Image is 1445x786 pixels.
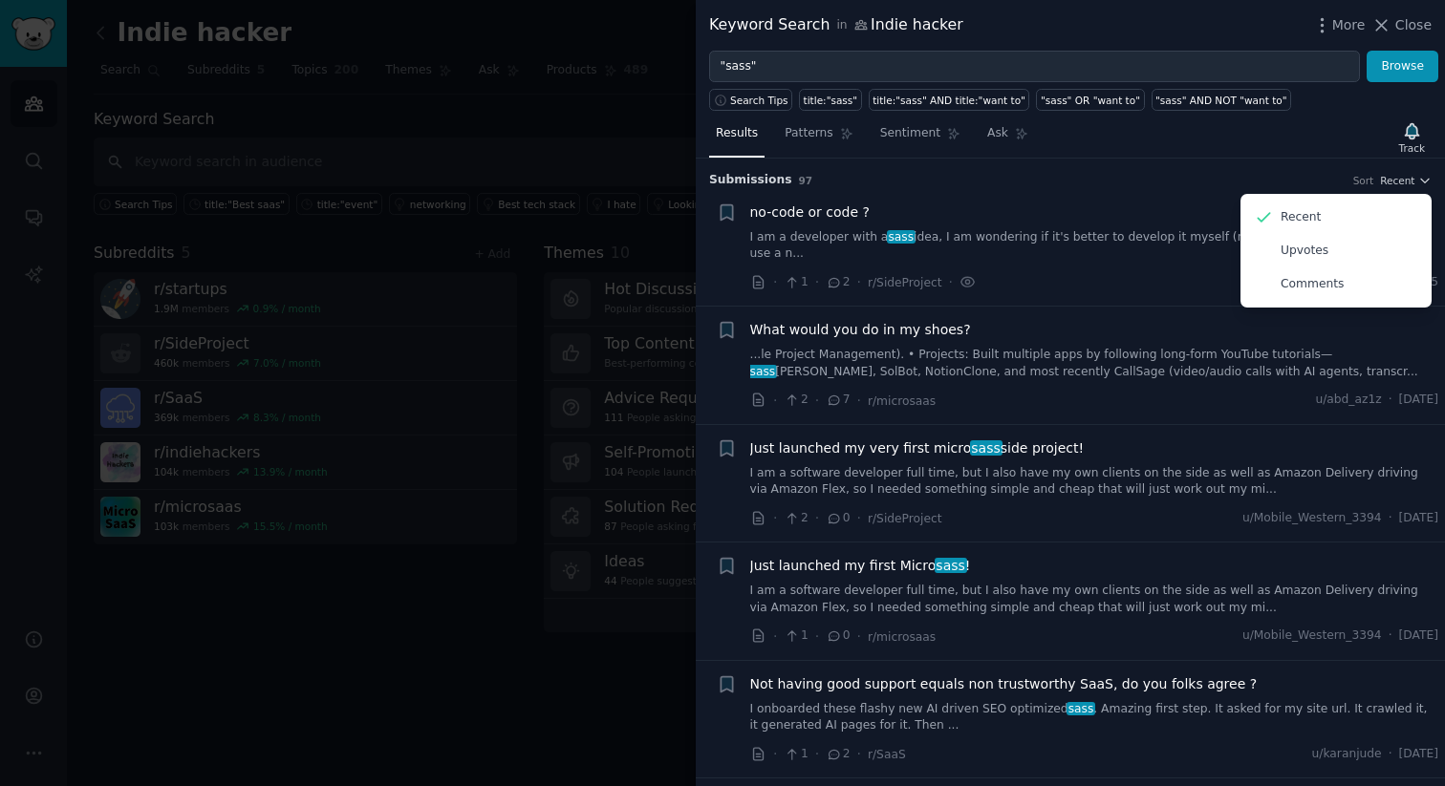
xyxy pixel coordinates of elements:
div: Keyword Search Indie hacker [709,13,963,37]
div: Track [1399,141,1425,155]
span: · [815,744,819,764]
span: r/SideProject [868,276,942,289]
div: "sass" OR "want to" [1041,94,1140,107]
span: · [857,744,861,764]
div: title:"sass" AND title:"want to" [873,94,1025,107]
span: sass [1067,702,1095,715]
span: · [949,272,953,292]
p: Comments [1281,276,1344,293]
span: 2 [826,746,850,763]
span: [DATE] [1399,510,1438,527]
span: [DATE] [1399,627,1438,645]
span: · [857,272,861,292]
a: no-code or code ? [750,202,870,223]
span: Just launched my very first micro side project! [750,438,1085,458]
a: I am a developer with asassidea, I am wondering if it's better to develop it myself (node/vue/sup... [750,229,1439,263]
span: 1 [784,627,808,645]
span: [DATE] [1399,746,1438,763]
div: Sort [1353,174,1374,187]
span: 97 [799,175,813,186]
a: "sass" OR "want to" [1036,89,1144,111]
a: Results [709,118,765,158]
div: title:"sass" [804,94,858,107]
p: Upvotes [1281,243,1328,260]
input: Try a keyword related to your business [709,51,1360,83]
a: title:"sass" [799,89,862,111]
button: Close [1371,15,1432,35]
button: More [1312,15,1366,35]
span: Submission s [709,172,792,189]
span: Sentiment [880,125,940,142]
a: What would you do in my shoes? [750,320,971,340]
a: Not having good support equals non trustworthy SaaS, do you folks agree ? [750,674,1258,694]
span: 0 [826,510,850,527]
span: · [773,744,777,764]
span: · [1389,746,1392,763]
span: · [773,272,777,292]
span: Just launched my first Micro ! [750,556,971,576]
span: · [857,508,861,528]
span: · [773,508,777,528]
div: "sass" AND NOT "want to" [1155,94,1287,107]
a: ...le Project Management). • Projects: Built multiple apps by following long-form YouTube tutoria... [750,347,1439,380]
a: Just launched my first Microsass! [750,556,971,576]
span: · [1389,510,1392,527]
span: [DATE] [1399,392,1438,409]
span: 1 [784,274,808,291]
span: · [815,272,819,292]
span: sass [935,558,967,573]
span: · [773,627,777,647]
span: · [773,391,777,411]
span: Search Tips [730,94,788,107]
span: Patterns [785,125,832,142]
span: · [815,627,819,647]
a: Just launched my very first microsassside project! [750,438,1085,458]
span: · [1389,627,1392,645]
span: 2 [826,274,850,291]
span: · [857,627,861,647]
a: title:"sass" AND title:"want to" [869,89,1030,111]
span: Close [1395,15,1432,35]
span: r/SideProject [868,512,942,525]
span: 2 [784,510,808,527]
a: "sass" AND NOT "want to" [1152,89,1292,111]
a: Patterns [778,118,859,158]
span: 7 [826,392,850,409]
a: I onboarded these flashy new AI driven SEO optimizedsass. Amazing first step. It asked for my sit... [750,701,1439,734]
a: Sentiment [873,118,967,158]
p: Recent [1281,209,1321,226]
span: Recent [1380,174,1414,187]
button: Search Tips [709,89,792,111]
span: 2 [784,392,808,409]
span: r/microsaas [868,630,936,644]
span: r/SaaS [868,748,906,761]
span: 0 [826,627,850,645]
span: · [815,391,819,411]
span: u/karanjude [1312,746,1382,763]
span: sass [887,230,916,244]
span: sass [748,365,777,378]
span: Results [716,125,758,142]
span: · [815,508,819,528]
span: 1 [784,746,808,763]
span: u/abd_az1z [1315,392,1381,409]
span: r/microsaas [868,394,936,408]
button: Browse [1367,51,1438,83]
span: More [1332,15,1366,35]
span: u/Mobile_Western_3394 [1242,510,1382,527]
span: u/Mobile_Western_3394 [1242,627,1382,645]
span: Ask [987,125,1008,142]
span: in [836,17,847,34]
a: I am a software developer full time, but I also have my own clients on the side as well as Amazon... [750,465,1439,499]
a: I am a software developer full time, but I also have my own clients on the side as well as Amazon... [750,583,1439,616]
button: Recent [1380,174,1432,187]
button: Track [1392,117,1432,158]
span: · [1389,392,1392,409]
span: · [857,391,861,411]
a: Ask [981,118,1035,158]
span: sass [970,440,1003,456]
